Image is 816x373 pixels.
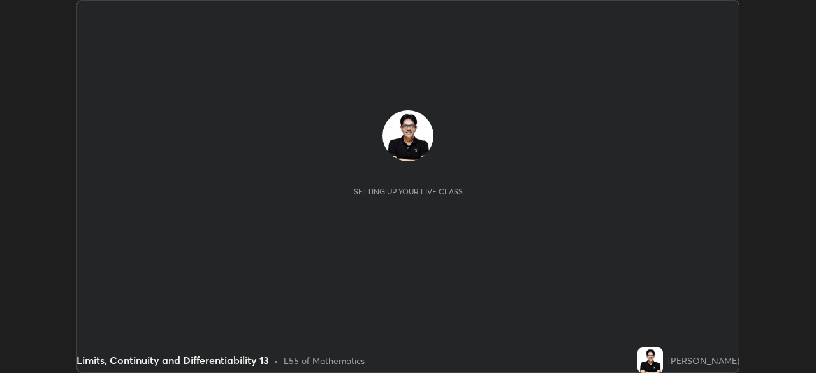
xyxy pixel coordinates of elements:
div: L55 of Mathematics [284,354,365,367]
div: • [274,354,279,367]
div: Limits, Continuity and Differentiability 13 [76,353,269,368]
img: 6d797e2ea09447509fc7688242447a06.jpg [382,110,433,161]
div: [PERSON_NAME] [668,354,739,367]
div: Setting up your live class [354,187,463,196]
img: 6d797e2ea09447509fc7688242447a06.jpg [637,347,663,373]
